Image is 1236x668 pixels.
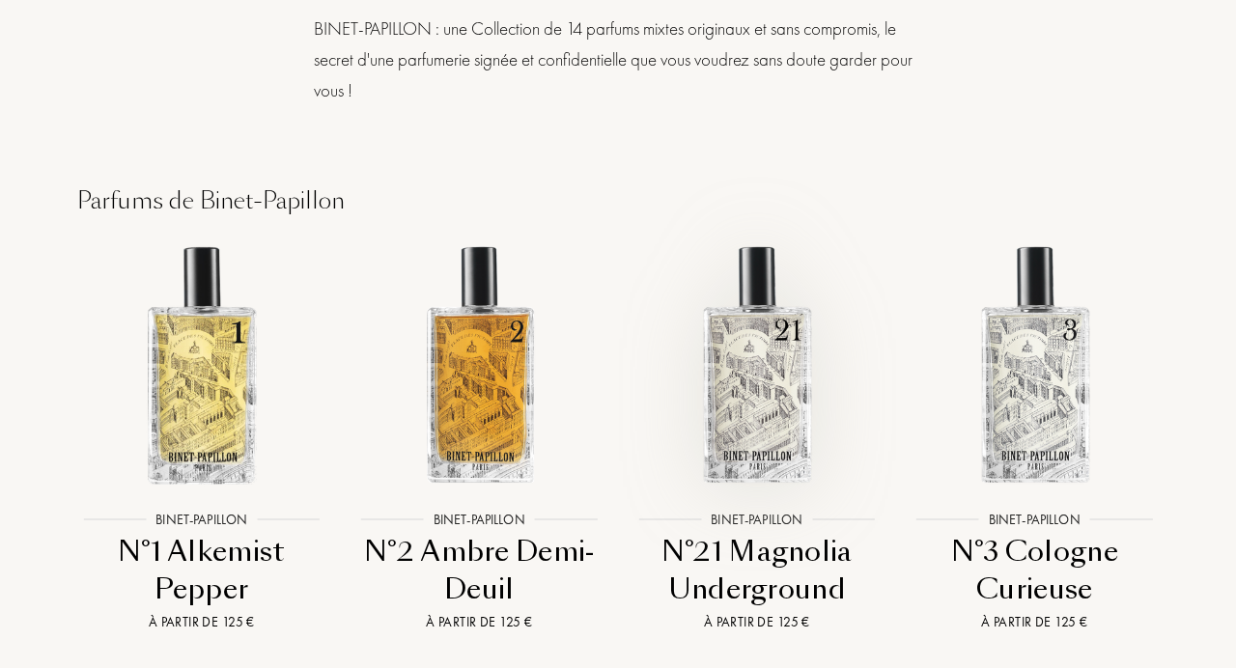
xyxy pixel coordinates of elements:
[904,612,1166,632] div: À partir de 125 €
[70,533,333,609] div: N°1 Alkemist Pepper
[424,510,535,530] div: Binet-Papillon
[910,239,1160,489] img: N°3 Cologne Curieuse Binet Papillon
[626,612,888,632] div: À partir de 125 €
[349,533,611,609] div: N°2 Ambre Demi-Deuil
[626,533,888,609] div: N°21 Magnolia Underground
[70,612,333,632] div: À partir de 125 €
[618,218,896,656] a: N°21 Magnolia Underground Binet PapillonBinet-PapillonN°21 Magnolia UndergroundÀ partir de 125 €
[979,510,1090,530] div: Binet-Papillon
[632,239,882,489] img: N°21 Magnolia Underground Binet Papillon
[63,183,1173,218] div: Parfums de Binet-Papillon
[896,218,1174,656] a: N°3 Cologne Curieuse Binet PapillonBinet-PapillonN°3 Cologne CurieuseÀ partir de 125 €
[146,510,257,530] div: Binet-Papillon
[904,533,1166,609] div: N°3 Cologne Curieuse
[341,218,619,656] a: N°2 Ambre Demi-Deuil Binet PapillonBinet-PapillonN°2 Ambre Demi-DeuilÀ partir de 125 €
[349,612,611,632] div: À partir de 125 €
[314,14,922,106] div: BINET-PAPILLON : une Collection de 14 parfums mixtes originaux et sans compromis, le secret d'une...
[76,239,326,489] img: N°1 Alkemist Pepper Binet Papillon
[354,239,604,489] img: N°2 Ambre Demi-Deuil Binet Papillon
[63,218,341,656] a: N°1 Alkemist Pepper Binet PapillonBinet-PapillonN°1 Alkemist PepperÀ partir de 125 €
[701,510,812,530] div: Binet-Papillon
